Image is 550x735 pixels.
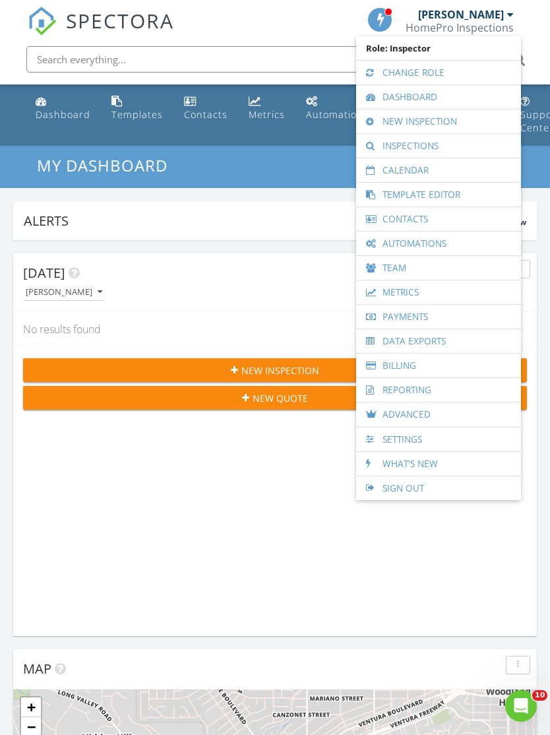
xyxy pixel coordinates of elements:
span: My Dashboard [37,154,168,176]
span: SPECTORA [66,7,174,34]
a: Automations [363,232,514,255]
div: Alerts [24,212,507,230]
button: New Inspection [23,358,527,382]
a: Change Role [363,61,514,84]
div: No results found [13,311,537,347]
span: New Inspection [241,364,319,377]
a: Metrics [243,90,290,127]
div: Dashboard [36,108,90,121]
a: New Inspection [363,110,514,133]
a: Sign Out [363,476,514,500]
div: Templates [111,108,163,121]
a: Reporting [363,378,514,402]
div: Metrics [249,108,285,121]
img: The Best Home Inspection Software - Spectora [28,7,57,36]
span: 10 [532,690,547,701]
a: Data Exports [363,329,514,353]
a: Dashboard [30,90,96,127]
span: Map [23,660,51,678]
a: Contacts [363,207,514,231]
span: [DATE] [23,264,65,282]
a: SPECTORA [28,18,174,46]
div: HomePro Inspections [406,21,514,34]
div: [PERSON_NAME] [26,288,102,297]
a: Settings [363,428,514,451]
div: [PERSON_NAME] [418,8,504,21]
a: Inspections [363,134,514,158]
span: New Quote [253,391,308,405]
a: Zoom in [21,697,41,717]
a: Dashboard [363,85,514,109]
span: Role: Inspector [363,36,514,60]
button: [PERSON_NAME] [23,284,105,302]
a: Templates [106,90,168,127]
a: What's New [363,452,514,476]
iframe: Intercom live chat [505,690,537,722]
a: Team [363,256,514,280]
a: Template Editor [363,183,514,207]
div: Automations [306,108,369,121]
a: Contacts [179,90,233,127]
a: Advanced [363,402,514,427]
a: Metrics [363,280,514,304]
a: Billing [363,354,514,377]
button: New Quote [23,386,527,410]
input: Search everything... [26,46,497,73]
a: Calendar [363,158,514,182]
a: Automations (Basic) [301,90,374,127]
a: Payments [363,305,514,329]
div: Contacts [184,108,228,121]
